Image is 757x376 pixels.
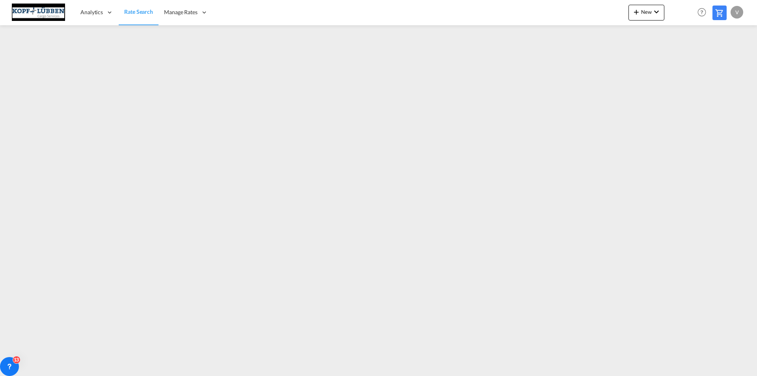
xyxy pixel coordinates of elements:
[124,8,153,15] span: Rate Search
[12,4,65,21] img: 25cf3bb0aafc11ee9c4fdbd399af7748.JPG
[164,8,198,16] span: Manage Rates
[652,7,661,17] md-icon: icon-chevron-down
[632,9,661,15] span: New
[632,7,641,17] md-icon: icon-plus 400-fg
[731,6,743,19] div: v
[80,8,103,16] span: Analytics
[695,6,712,20] div: Help
[695,6,709,19] span: Help
[628,5,664,21] button: icon-plus 400-fgNewicon-chevron-down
